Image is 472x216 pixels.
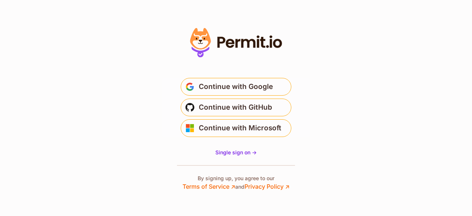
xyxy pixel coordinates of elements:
button: Continue with Microsoft [181,119,291,137]
a: Single sign on -> [215,149,257,156]
span: Single sign on -> [215,149,257,155]
span: Continue with GitHub [199,102,272,113]
a: Terms of Service ↗ [183,183,235,190]
button: Continue with Google [181,78,291,96]
button: Continue with GitHub [181,99,291,116]
a: Privacy Policy ↗ [244,183,289,190]
span: Continue with Microsoft [199,122,281,134]
p: By signing up, you agree to our and [183,175,289,191]
span: Continue with Google [199,81,273,93]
